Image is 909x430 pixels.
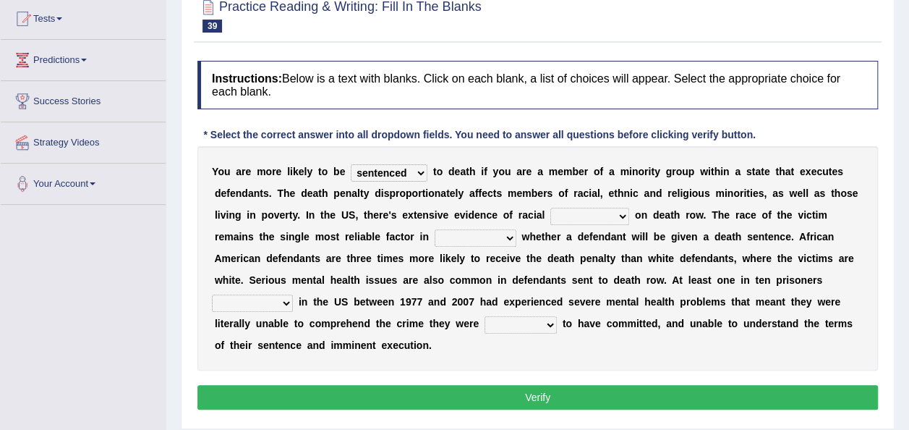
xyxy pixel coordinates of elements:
[777,209,780,221] b: t
[460,166,466,177] b: a
[257,166,265,177] b: m
[289,187,295,199] b: e
[775,166,779,177] b: t
[221,209,226,221] b: v
[682,166,688,177] b: u
[259,231,263,243] b: t
[406,187,412,199] b: p
[600,187,603,199] b: ,
[414,209,417,221] b: t
[496,187,502,199] b: s
[641,209,647,221] b: n
[724,209,730,221] b: e
[725,187,727,199] b: i
[755,166,761,177] b: a
[341,209,349,221] b: U
[537,166,543,177] b: a
[704,187,710,199] b: s
[718,209,725,221] b: h
[811,166,816,177] b: e
[268,209,274,221] b: o
[651,166,654,177] b: t
[764,166,770,177] b: e
[819,187,825,199] b: s
[526,166,532,177] b: e
[806,166,811,177] b: x
[672,166,675,177] b: r
[396,187,399,199] b: r
[197,127,761,143] div: * Select the correct answer into all dropdown fields. You need to answer all questions before cli...
[460,209,466,221] b: v
[750,187,753,199] b: i
[435,209,438,221] b: i
[379,209,383,221] b: r
[758,187,764,199] b: s
[532,187,538,199] b: b
[667,187,671,199] b: r
[712,209,718,221] b: T
[1,40,166,76] a: Predictions
[753,187,759,199] b: e
[411,187,418,199] b: o
[465,209,468,221] b: i
[312,187,318,199] b: a
[437,166,443,177] b: o
[632,166,639,177] b: n
[847,187,853,199] b: s
[484,166,487,177] b: f
[263,231,269,243] b: h
[592,187,597,199] b: a
[715,187,724,199] b: m
[563,166,572,177] b: m
[779,166,785,177] b: h
[579,166,584,177] b: e
[351,187,357,199] b: a
[698,187,704,199] b: u
[789,187,797,199] b: w
[402,209,408,221] b: e
[482,187,487,199] b: e
[761,166,764,177] b: t
[215,209,218,221] b: l
[283,187,290,199] b: h
[547,187,552,199] b: s
[654,166,660,177] b: y
[324,209,330,221] b: h
[349,209,355,221] b: S
[522,209,528,221] b: a
[516,187,522,199] b: e
[215,231,218,243] b: r
[428,187,435,199] b: o
[656,187,662,199] b: d
[812,209,816,221] b: t
[815,209,818,221] b: i
[248,187,254,199] b: a
[381,187,384,199] b: i
[537,209,542,221] b: a
[803,187,806,199] b: l
[443,209,448,221] b: e
[503,209,510,221] b: o
[301,187,307,199] b: d
[249,209,256,221] b: n
[408,209,414,221] b: x
[740,187,743,199] b: r
[537,187,543,199] b: e
[739,209,745,221] b: a
[202,20,222,33] span: 39
[234,231,239,243] b: a
[435,187,441,199] b: n
[297,209,300,221] b: .
[364,209,367,221] b: t
[583,187,589,199] b: c
[516,166,522,177] b: a
[692,187,699,199] b: o
[458,187,464,199] b: y
[383,209,388,221] b: e
[787,209,793,221] b: e
[633,187,639,199] b: c
[528,209,534,221] b: c
[333,166,340,177] b: b
[333,187,340,199] b: p
[239,231,242,243] b: i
